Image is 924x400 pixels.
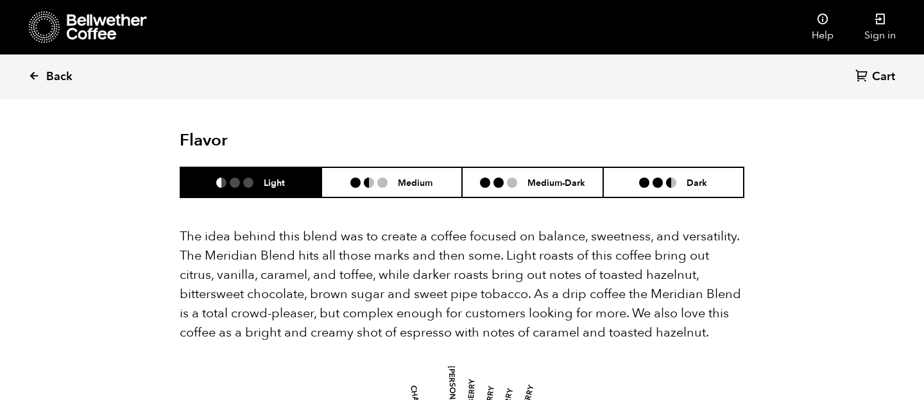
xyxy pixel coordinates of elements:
[398,177,432,188] h6: Medium
[872,69,895,85] span: Cart
[180,131,368,151] h2: Flavor
[264,177,285,188] h6: Light
[180,227,744,342] p: The idea behind this blend was to create a coffee focused on balance, sweetness, and versatility....
[527,177,585,188] h6: Medium-Dark
[855,69,898,86] a: Cart
[687,177,707,188] h6: Dark
[46,69,73,85] span: Back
